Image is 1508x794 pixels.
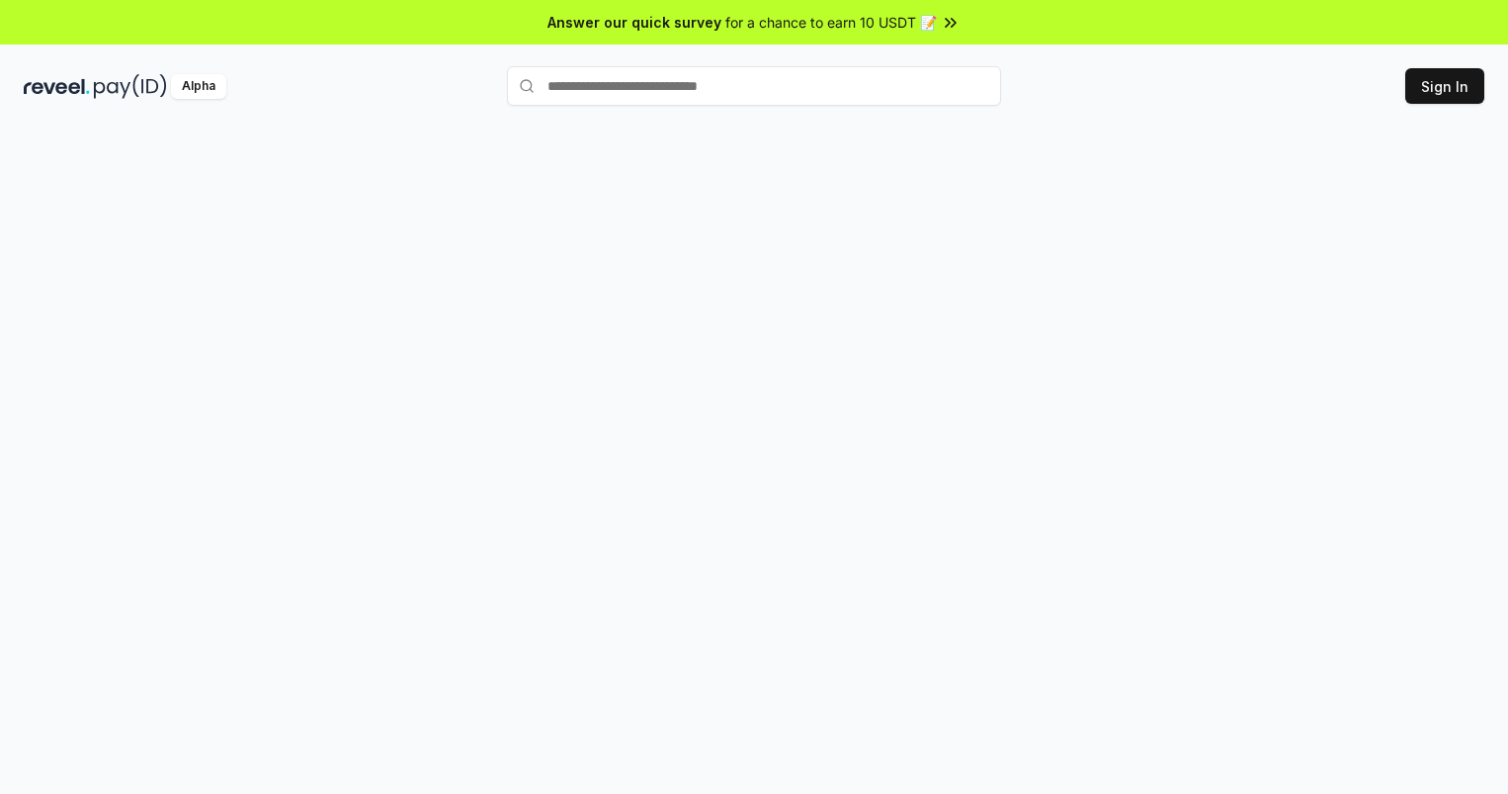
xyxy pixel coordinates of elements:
span: for a chance to earn 10 USDT 📝 [725,12,937,33]
span: Answer our quick survey [547,12,721,33]
img: reveel_dark [24,74,90,99]
img: pay_id [94,74,167,99]
div: Alpha [171,74,226,99]
button: Sign In [1405,68,1484,104]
